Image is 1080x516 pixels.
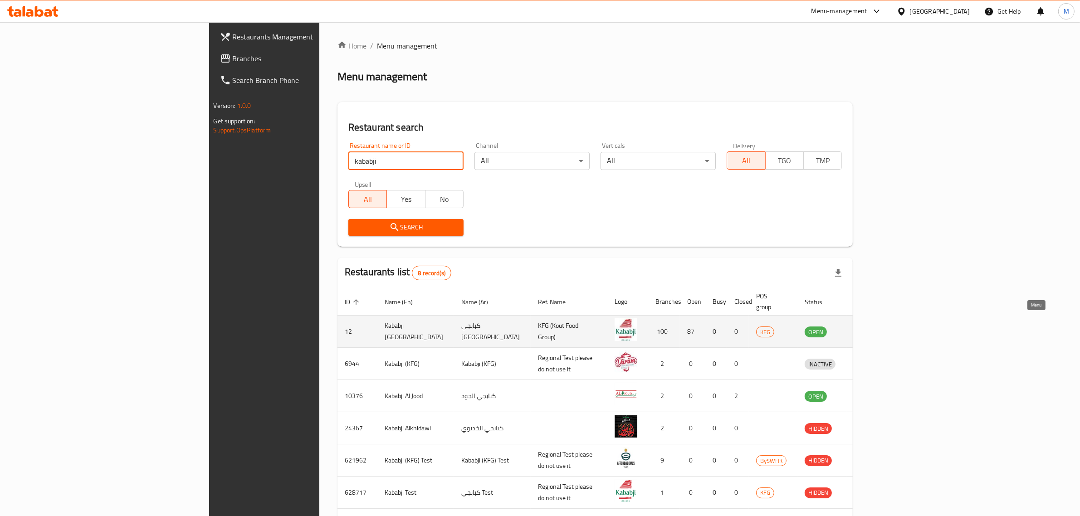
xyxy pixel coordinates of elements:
button: All [727,151,765,170]
span: OPEN [805,391,827,402]
td: 100 [648,316,680,348]
th: Busy [705,288,727,316]
span: 8 record(s) [412,269,451,277]
span: TGO [769,154,800,167]
div: All [474,152,590,170]
img: Kababji (KFG) [615,350,637,373]
span: Name (Ar) [461,297,500,307]
span: Restaurants Management [233,31,382,42]
td: 87 [680,316,705,348]
td: 0 [727,477,749,509]
td: Kababji Alkhidawi [377,412,454,444]
span: HIDDEN [805,455,832,466]
span: Search [356,222,456,233]
button: TGO [765,151,804,170]
div: All [601,152,716,170]
button: All [348,190,387,208]
td: 0 [727,348,749,380]
td: Regional Test please do not use it [531,444,607,477]
button: No [425,190,464,208]
td: 0 [727,316,749,348]
h2: Restaurants list [345,265,451,280]
td: Regional Test please do not use it [531,477,607,509]
span: Branches [233,53,382,64]
label: Delivery [733,142,756,149]
span: TMP [807,154,838,167]
td: Kababji (KFG) Test [454,444,531,477]
button: Search [348,219,464,236]
td: 0 [705,477,727,509]
span: OPEN [805,327,827,337]
label: Upsell [355,181,371,187]
a: Restaurants Management [213,26,390,48]
th: Branches [648,288,680,316]
span: INACTIVE [805,359,836,370]
img: Kababji (KFG) Test [615,447,637,470]
td: Kababji (KFG) [377,348,454,380]
td: 0 [705,380,727,412]
td: 0 [727,444,749,477]
a: Branches [213,48,390,69]
td: 2 [727,380,749,412]
span: HIDDEN [805,487,832,498]
td: 2 [648,380,680,412]
span: Status [805,297,834,307]
th: Open [680,288,705,316]
td: Kababji Al Jood [377,380,454,412]
span: No [429,193,460,206]
td: 1 [648,477,680,509]
td: Kababji (KFG) [454,348,531,380]
th: Closed [727,288,749,316]
span: KFG [757,487,774,498]
div: HIDDEN [805,423,832,434]
span: Get support on: [214,115,255,127]
td: 0 [680,477,705,509]
a: Search Branch Phone [213,69,390,91]
button: TMP [803,151,842,170]
td: 0 [705,348,727,380]
td: Kababji Test [377,477,454,509]
nav: breadcrumb [337,40,853,51]
td: 0 [680,380,705,412]
td: 0 [727,412,749,444]
span: All [352,193,383,206]
img: Kababji Alkhidawi [615,415,637,438]
th: Action [846,288,878,316]
td: 0 [705,444,727,477]
td: Kababji [GEOGRAPHIC_DATA] [377,316,454,348]
span: Version: [214,100,236,112]
h2: Menu management [337,69,427,84]
div: Menu-management [811,6,867,17]
td: KFG (Kout Food Group) [531,316,607,348]
td: 0 [705,316,727,348]
td: 2 [648,412,680,444]
td: 9 [648,444,680,477]
span: 1.0.0 [237,100,251,112]
div: Export file [827,262,849,284]
span: ID [345,297,362,307]
div: [GEOGRAPHIC_DATA] [910,6,970,16]
a: Support.OpsPlatform [214,124,271,136]
td: 2 [648,348,680,380]
h2: Restaurant search [348,121,842,134]
span: Menu management [377,40,437,51]
input: Search for restaurant name or ID.. [348,152,464,170]
span: HIDDEN [805,424,832,434]
td: 0 [705,412,727,444]
span: All [731,154,762,167]
td: Kababji (KFG) Test [377,444,454,477]
td: كبابجي [GEOGRAPHIC_DATA] [454,316,531,348]
td: كبابجي الجود [454,380,531,412]
td: 0 [680,412,705,444]
button: Yes [386,190,425,208]
img: Kababji Test [615,479,637,502]
span: Search Branch Phone [233,75,382,86]
th: Logo [607,288,648,316]
span: Ref. Name [538,297,577,307]
img: Kababji Al Jood [615,383,637,405]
